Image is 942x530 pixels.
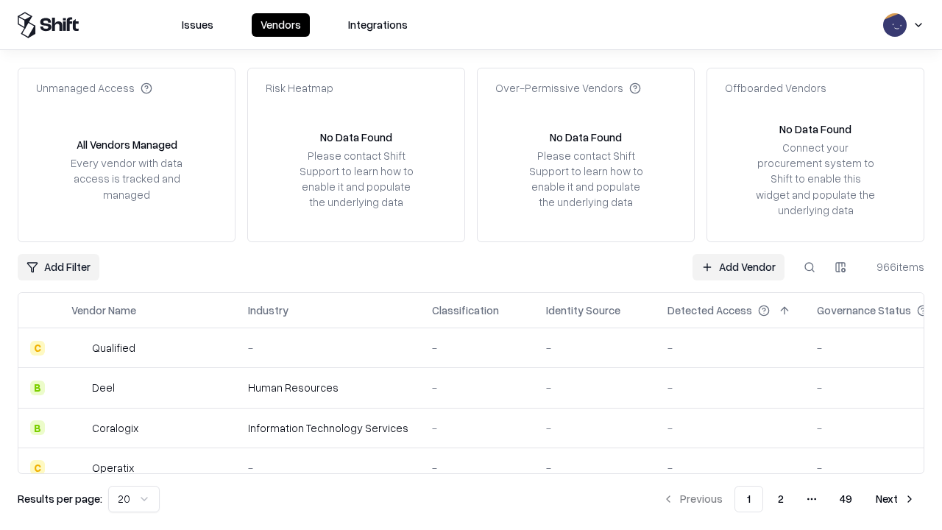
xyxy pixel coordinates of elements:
[550,130,622,145] div: No Data Found
[867,486,924,512] button: Next
[266,80,333,96] div: Risk Heatmap
[817,303,911,318] div: Governance Status
[30,381,45,395] div: B
[248,460,408,476] div: -
[71,381,86,395] img: Deel
[546,380,644,395] div: -
[71,460,86,475] img: Operatix
[77,137,177,152] div: All Vendors Managed
[36,80,152,96] div: Unmanaged Access
[667,303,752,318] div: Detected Access
[754,140,877,218] div: Connect your procurement system to Shift to enable this widget and populate the underlying data
[248,303,288,318] div: Industry
[667,460,793,476] div: -
[432,303,499,318] div: Classification
[18,254,99,280] button: Add Filter
[865,259,924,275] div: 966 items
[71,303,136,318] div: Vendor Name
[248,340,408,356] div: -
[546,420,644,436] div: -
[92,460,134,476] div: Operatix
[546,303,620,318] div: Identity Source
[432,420,523,436] div: -
[525,148,647,211] div: Please contact Shift Support to learn how to enable it and populate the underlying data
[252,13,310,37] button: Vendors
[339,13,417,37] button: Integrations
[725,80,826,96] div: Offboarded Vendors
[546,460,644,476] div: -
[734,486,763,512] button: 1
[766,486,796,512] button: 2
[248,380,408,395] div: Human Resources
[693,254,785,280] a: Add Vendor
[173,13,222,37] button: Issues
[65,155,188,202] div: Every vendor with data access is tracked and managed
[828,486,864,512] button: 49
[495,80,641,96] div: Over-Permissive Vendors
[667,380,793,395] div: -
[779,121,851,137] div: No Data Found
[432,340,523,356] div: -
[30,341,45,356] div: C
[667,420,793,436] div: -
[320,130,392,145] div: No Data Found
[71,341,86,356] img: Qualified
[30,460,45,475] div: C
[92,420,138,436] div: Coralogix
[667,340,793,356] div: -
[248,420,408,436] div: Information Technology Services
[30,420,45,435] div: B
[295,148,417,211] div: Please contact Shift Support to learn how to enable it and populate the underlying data
[92,380,115,395] div: Deel
[18,491,102,506] p: Results per page:
[432,460,523,476] div: -
[654,486,924,512] nav: pagination
[71,420,86,435] img: Coralogix
[92,340,135,356] div: Qualified
[432,380,523,395] div: -
[546,340,644,356] div: -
